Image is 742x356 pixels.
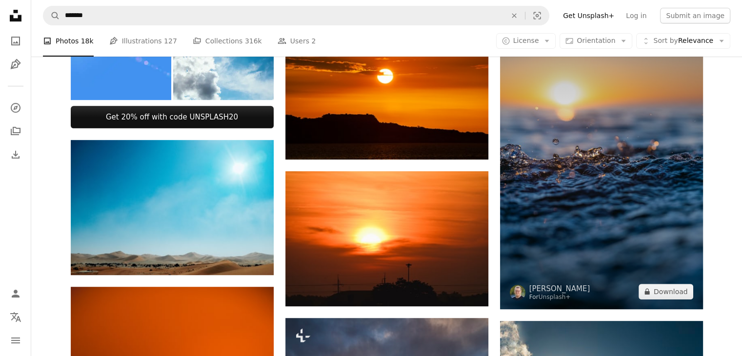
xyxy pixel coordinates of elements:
button: Menu [6,331,25,350]
img: desert during daytime [71,140,274,275]
button: Download [639,284,693,299]
a: Get 20% off with code UNSPLASH20 [71,106,274,128]
a: Illustrations 127 [109,25,177,57]
a: the sun is setting over the horizon of a city [285,234,488,243]
a: Collections [6,121,25,141]
img: silhouette of mountain during sunset [285,24,488,159]
span: 316k [245,36,262,46]
a: silhouette of mountain during sunset [285,87,488,96]
a: desert during daytime [71,203,274,212]
button: Submit an image [660,8,730,23]
a: Home — Unsplash [6,6,25,27]
span: 2 [311,36,316,46]
a: Log in [620,8,652,23]
a: a group of water droplets on a surface with the sun in the background [500,152,703,161]
img: the sun is setting over the horizon of a city [285,171,488,306]
a: Get Unsplash+ [557,8,620,23]
img: Go to Jacob Dyer's profile [510,285,525,300]
form: Find visuals sitewide [43,6,549,25]
a: Download History [6,145,25,164]
button: Clear [503,6,525,25]
img: a group of water droplets on a surface with the sun in the background [500,5,703,309]
span: Sort by [653,37,678,44]
button: Search Unsplash [43,6,60,25]
a: Unsplash+ [539,294,571,300]
button: Visual search [525,6,549,25]
button: License [496,33,556,49]
button: Orientation [560,33,632,49]
button: Language [6,307,25,327]
a: [PERSON_NAME] [529,284,590,294]
a: Illustrations [6,55,25,74]
a: Users 2 [278,25,316,57]
button: Sort byRelevance [636,33,730,49]
span: Orientation [577,37,615,44]
span: 127 [164,36,177,46]
a: Photos [6,31,25,51]
a: Collections 316k [193,25,262,57]
span: License [513,37,539,44]
a: Log in / Sign up [6,284,25,303]
a: Explore [6,98,25,118]
span: Relevance [653,36,713,46]
div: For [529,294,590,301]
